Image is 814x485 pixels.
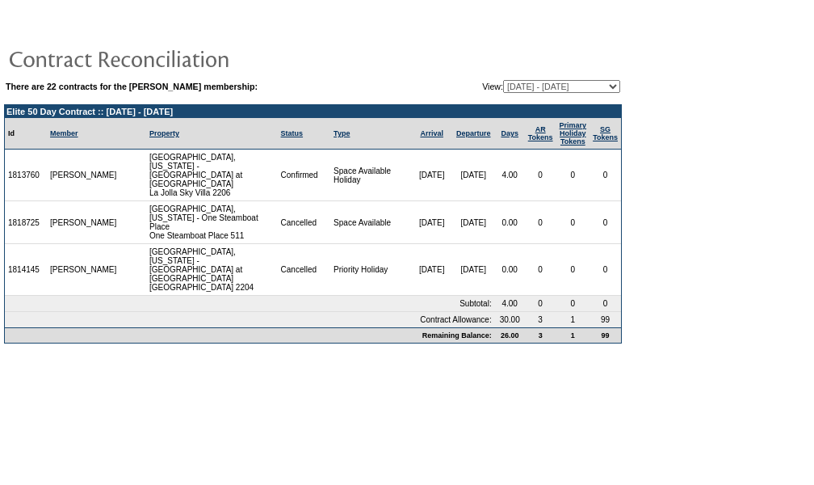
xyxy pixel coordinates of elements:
img: pgTtlContractReconciliation.gif [8,42,331,74]
a: Member [50,129,78,137]
td: Contract Allowance: [5,312,495,327]
td: 0 [590,244,621,296]
td: 0 [590,296,621,312]
td: Space Available Holiday [330,150,411,201]
td: 0 [525,150,556,201]
a: Status [281,129,304,137]
td: 3 [525,327,556,343]
a: Property [149,129,179,137]
td: [PERSON_NAME] [47,201,120,244]
td: 0 [556,150,590,201]
td: 1 [556,327,590,343]
a: Arrival [420,129,443,137]
td: [GEOGRAPHIC_DATA], [US_STATE] - [GEOGRAPHIC_DATA] at [GEOGRAPHIC_DATA] [GEOGRAPHIC_DATA] 2204 [146,244,278,296]
td: 0 [590,201,621,244]
a: Primary HolidayTokens [560,121,587,145]
td: 1 [556,312,590,327]
td: Remaining Balance: [5,327,495,343]
td: 0.00 [495,244,525,296]
td: 0 [525,296,556,312]
td: 0.00 [495,201,525,244]
td: Id [5,118,47,150]
td: [PERSON_NAME] [47,244,120,296]
td: Elite 50 Day Contract :: [DATE] - [DATE] [5,105,621,118]
a: Departure [456,129,491,137]
a: Days [501,129,518,137]
td: 0 [525,244,556,296]
td: [DATE] [411,244,451,296]
td: [DATE] [411,150,451,201]
td: Space Available [330,201,411,244]
td: 4.00 [495,296,525,312]
td: [PERSON_NAME] [47,150,120,201]
td: 0 [556,201,590,244]
td: Subtotal: [5,296,495,312]
a: ARTokens [528,125,553,141]
td: Cancelled [278,201,331,244]
td: 1813760 [5,150,47,201]
td: [DATE] [452,244,495,296]
td: 0 [556,244,590,296]
a: SGTokens [593,125,618,141]
td: Priority Holiday [330,244,411,296]
td: 1818725 [5,201,47,244]
td: 0 [556,296,590,312]
td: [DATE] [452,150,495,201]
td: 30.00 [495,312,525,327]
td: Cancelled [278,244,331,296]
td: [DATE] [411,201,451,244]
td: 0 [590,150,621,201]
b: There are 22 contracts for the [PERSON_NAME] membership: [6,82,258,91]
td: 26.00 [495,327,525,343]
td: 0 [525,201,556,244]
td: View: [403,80,620,93]
td: 3 [525,312,556,327]
td: [GEOGRAPHIC_DATA], [US_STATE] - [GEOGRAPHIC_DATA] at [GEOGRAPHIC_DATA] La Jolla Sky Villa 2206 [146,150,278,201]
td: 1814145 [5,244,47,296]
td: [DATE] [452,201,495,244]
td: [GEOGRAPHIC_DATA], [US_STATE] - One Steamboat Place One Steamboat Place 511 [146,201,278,244]
td: 99 [590,312,621,327]
td: 99 [590,327,621,343]
td: 4.00 [495,150,525,201]
td: Confirmed [278,150,331,201]
a: Type [334,129,350,137]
